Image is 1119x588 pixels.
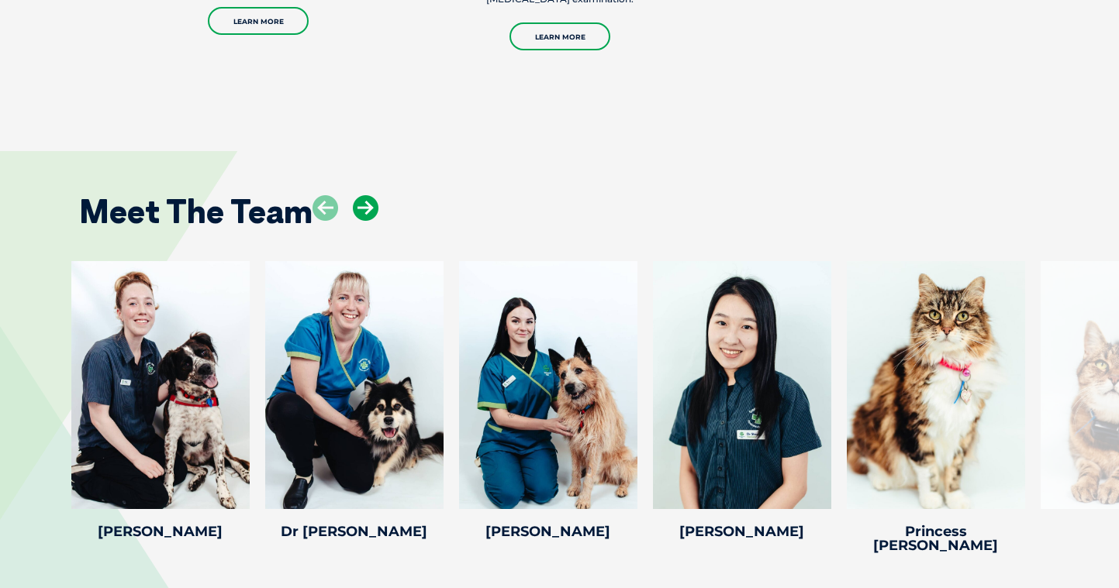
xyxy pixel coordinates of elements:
[265,524,444,538] h4: Dr [PERSON_NAME]
[459,524,637,538] h4: [PERSON_NAME]
[208,7,309,35] a: Learn More
[509,22,610,50] a: Learn More
[1089,70,1104,86] button: Search
[653,524,831,538] h4: [PERSON_NAME]
[71,524,250,538] h4: [PERSON_NAME]
[847,524,1025,552] h4: Princess [PERSON_NAME]
[79,195,313,228] h2: Meet The Team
